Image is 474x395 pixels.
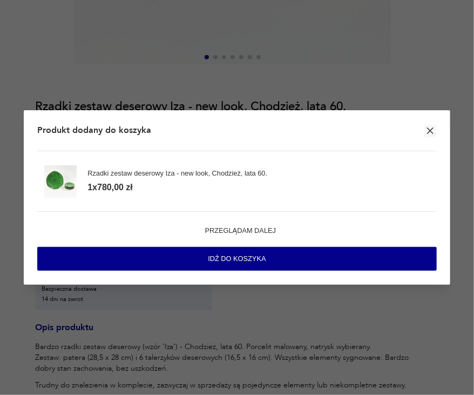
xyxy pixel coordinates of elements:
button: Idź do koszyka [37,247,436,271]
div: 1 x 780,00 zł [87,182,133,193]
h2: Produkt dodany do koszyka [37,125,151,137]
img: Zdjęcie produktu [44,165,77,198]
div: Rzadki zestaw deserowy Iza - new look, Chodzież, lata 60. [87,170,267,177]
span: Idź do koszyka [208,247,266,270]
button: Przeglądam dalej [205,226,276,236]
